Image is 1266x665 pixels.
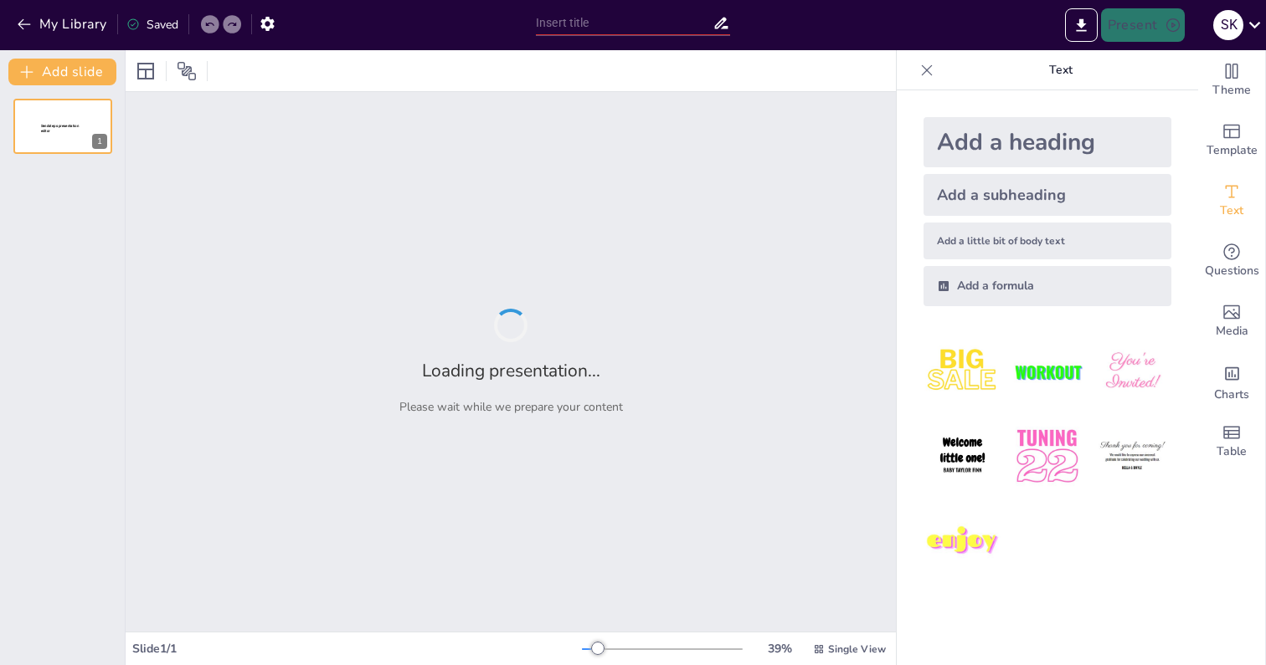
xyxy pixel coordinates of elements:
button: S K [1213,8,1243,42]
div: 1 [13,99,112,154]
img: 6.jpeg [1094,417,1171,495]
span: Questions [1205,262,1259,280]
div: Get real-time input from your audience [1198,231,1265,291]
div: 39 % [759,641,800,657]
img: 7.jpeg [924,503,1001,581]
div: Slide 1 / 1 [132,641,582,657]
img: 1.jpeg [924,333,1001,411]
span: Sendsteps presentation editor [41,124,79,133]
input: Insert title [536,11,713,35]
div: S K [1213,10,1243,40]
div: Change the overall theme [1198,50,1265,110]
img: 4.jpeg [924,417,1001,495]
span: Media [1216,322,1248,340]
img: 3.jpeg [1094,333,1171,411]
div: Add images, graphics, shapes or video [1198,291,1265,351]
img: 5.jpeg [1008,417,1086,495]
button: My Library [13,11,114,38]
div: Add a heading [924,117,1171,167]
p: Text [940,50,1181,90]
div: Add a formula [924,266,1171,306]
div: 1 [92,134,107,149]
span: Table [1217,442,1247,461]
button: Add slide [8,59,116,85]
div: Add ready made slides [1198,110,1265,171]
img: 2.jpeg [1008,333,1086,411]
div: Add text boxes [1198,171,1265,231]
div: Add charts and graphs [1198,351,1265,412]
span: Theme [1212,81,1251,100]
div: Add a table [1198,412,1265,472]
button: Present [1101,8,1185,42]
span: Position [177,61,197,81]
div: Layout [132,58,159,84]
span: Template [1207,141,1258,160]
span: Text [1220,202,1243,220]
div: Add a subheading [924,174,1171,216]
span: Charts [1214,386,1249,404]
span: Single View [828,642,886,656]
h2: Loading presentation... [422,359,600,382]
div: Add a little bit of body text [924,223,1171,259]
p: Please wait while we prepare your content [399,399,623,415]
button: Export to PowerPoint [1065,8,1098,42]
div: Saved [126,17,178,33]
